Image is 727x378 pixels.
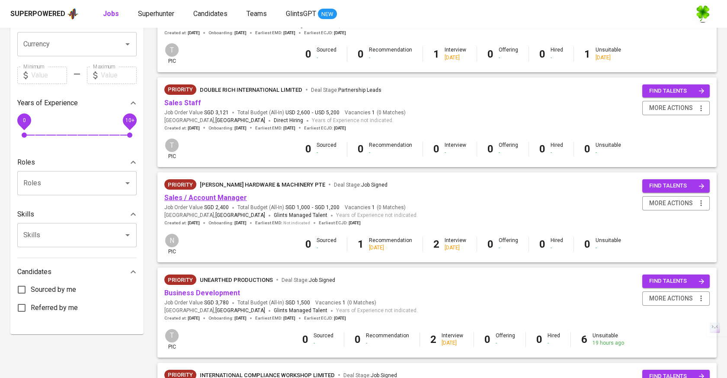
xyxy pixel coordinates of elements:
[17,263,137,281] div: Candidates
[255,315,295,321] span: Earliest EMD :
[445,237,466,252] div: Interview
[164,204,229,211] span: Job Order Value
[539,143,545,155] b: 0
[649,293,693,304] span: more actions
[10,9,65,19] div: Superpowered
[371,204,375,211] span: 1
[283,220,310,226] span: Not indicated
[596,54,621,61] div: [DATE]
[193,10,227,18] span: Candidates
[596,237,621,252] div: Unsuitable
[17,206,137,223] div: Skills
[285,109,310,116] span: USD 2,600
[122,229,134,241] button: Open
[304,315,346,321] span: Earliest ECJD :
[305,143,311,155] b: 0
[499,46,518,61] div: Offering
[283,125,295,131] span: [DATE]
[487,48,493,60] b: 0
[369,142,412,156] div: Recommendation
[369,149,412,156] div: -
[694,5,711,23] img: f9493b8c-82b8-4f41-8722-f5d69bb1b761.jpg
[642,84,710,98] button: find talents
[304,30,346,36] span: Earliest ECJD :
[369,237,412,252] div: Recommendation
[499,237,518,252] div: Offering
[274,307,327,313] span: Glints Managed Talent
[358,48,364,60] b: 0
[312,109,313,116] span: -
[430,333,436,346] b: 2
[200,87,302,93] span: Double Rich International Limited
[345,204,406,211] span: Vacancies ( 0 Matches )
[234,125,247,131] span: [DATE]
[17,209,34,220] p: Skills
[285,299,310,307] span: SGD 1,500
[17,154,137,171] div: Roles
[499,244,518,252] div: -
[539,238,545,250] b: 0
[17,98,78,108] p: Years of Experience
[67,7,79,20] img: app logo
[17,267,51,277] p: Candidates
[487,143,493,155] b: 0
[334,125,346,131] span: [DATE]
[369,46,412,61] div: Recommendation
[164,211,265,220] span: [GEOGRAPHIC_DATA] ,
[138,10,174,18] span: Superhunter
[551,46,563,61] div: Hired
[642,291,710,306] button: more actions
[237,204,339,211] span: Total Budget (All-In)
[433,48,439,60] b: 1
[204,109,229,116] span: SGD 3,121
[592,339,624,347] div: 19 hours ago
[369,244,412,252] div: [DATE]
[317,54,336,61] div: -
[649,86,705,96] span: find talents
[649,181,705,191] span: find talents
[164,84,196,95] div: New Job received from Demand Team
[164,315,200,321] span: Created at :
[101,67,137,84] input: Value
[285,204,310,211] span: SGD 1,000
[164,328,179,351] div: pic
[208,220,247,226] span: Onboarding :
[188,30,200,36] span: [DATE]
[551,142,563,156] div: Hired
[548,332,560,347] div: Hired
[164,138,179,153] div: T
[445,54,466,61] div: [DATE]
[215,116,265,125] span: [GEOGRAPHIC_DATA]
[315,204,339,211] span: SGD 1,200
[164,99,201,107] a: Sales Staff
[103,10,119,18] b: Jobs
[164,85,196,94] span: Priority
[22,117,26,123] span: 0
[208,125,247,131] span: Onboarding :
[442,339,463,347] div: [DATE]
[341,299,346,307] span: 1
[592,332,624,347] div: Unsuitable
[336,211,418,220] span: Years of Experience not indicated.
[188,125,200,131] span: [DATE]
[433,238,439,250] b: 2
[334,30,346,36] span: [DATE]
[164,299,229,307] span: Job Order Value
[164,179,196,190] div: New Job received from Demand Team
[164,194,247,202] a: Sales / Account Manager
[596,244,621,252] div: -
[548,339,560,347] div: -
[445,244,466,252] div: [DATE]
[539,48,545,60] b: 0
[164,30,200,36] span: Created at :
[164,233,179,255] div: pic
[445,142,466,156] div: Interview
[596,142,621,156] div: Unsuitable
[355,333,361,346] b: 0
[317,149,336,156] div: -
[188,220,200,226] span: [DATE]
[164,289,240,297] a: Business Development
[445,46,466,61] div: Interview
[649,103,693,113] span: more actions
[487,238,493,250] b: 0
